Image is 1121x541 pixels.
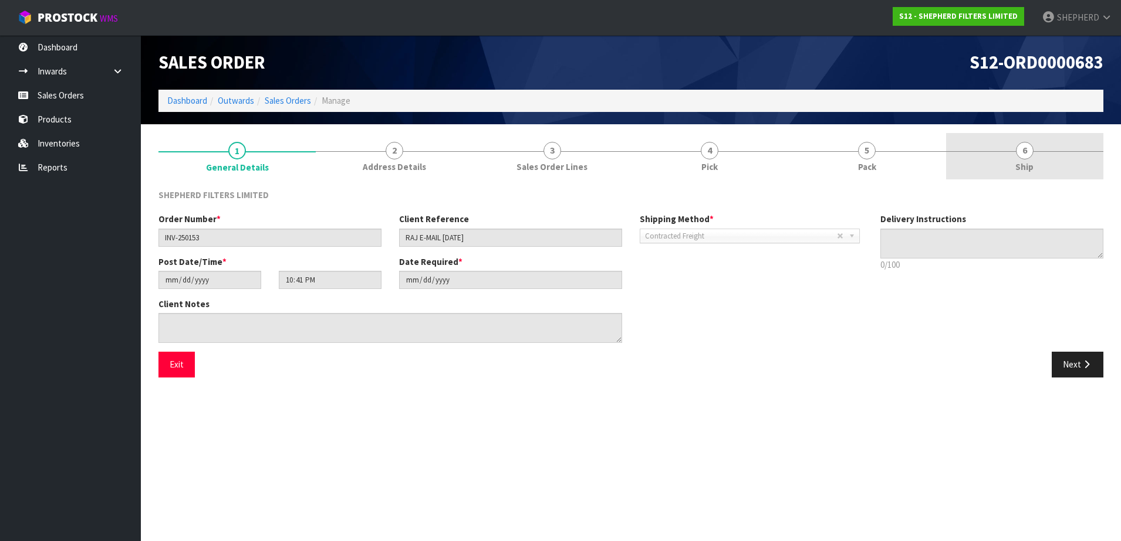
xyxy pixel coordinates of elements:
[158,229,381,247] input: Order Number
[1016,142,1034,159] span: 6
[1057,12,1099,23] span: SHEPHERD
[158,213,221,225] label: Order Number
[158,256,227,268] label: Post Date/Time
[218,95,254,106] a: Outwards
[858,142,876,159] span: 5
[158,51,265,73] span: Sales Order
[399,213,469,225] label: Client Reference
[701,142,718,159] span: 4
[880,213,966,225] label: Delivery Instructions
[100,13,118,24] small: WMS
[1052,352,1103,377] button: Next
[399,256,462,268] label: Date Required
[516,161,587,173] span: Sales Order Lines
[158,180,1103,386] span: General Details
[322,95,350,106] span: Manage
[1015,161,1034,173] span: Ship
[363,161,426,173] span: Address Details
[206,161,269,173] span: General Details
[543,142,561,159] span: 3
[645,229,837,243] span: Contracted Freight
[18,10,32,25] img: cube-alt.png
[386,142,403,159] span: 2
[899,11,1018,21] strong: S12 - SHEPHERD FILTERS LIMITED
[701,161,718,173] span: Pick
[167,95,207,106] a: Dashboard
[265,95,311,106] a: Sales Orders
[970,51,1103,73] span: S12-ORD0000683
[640,213,714,225] label: Shipping Method
[38,10,97,25] span: ProStock
[858,161,876,173] span: Pack
[880,258,1103,271] p: 0/100
[399,229,622,247] input: Client Reference
[158,298,210,310] label: Client Notes
[158,189,269,200] span: SHEPHERD FILTERS LIMITED
[228,142,246,159] span: 1
[158,352,195,377] button: Exit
